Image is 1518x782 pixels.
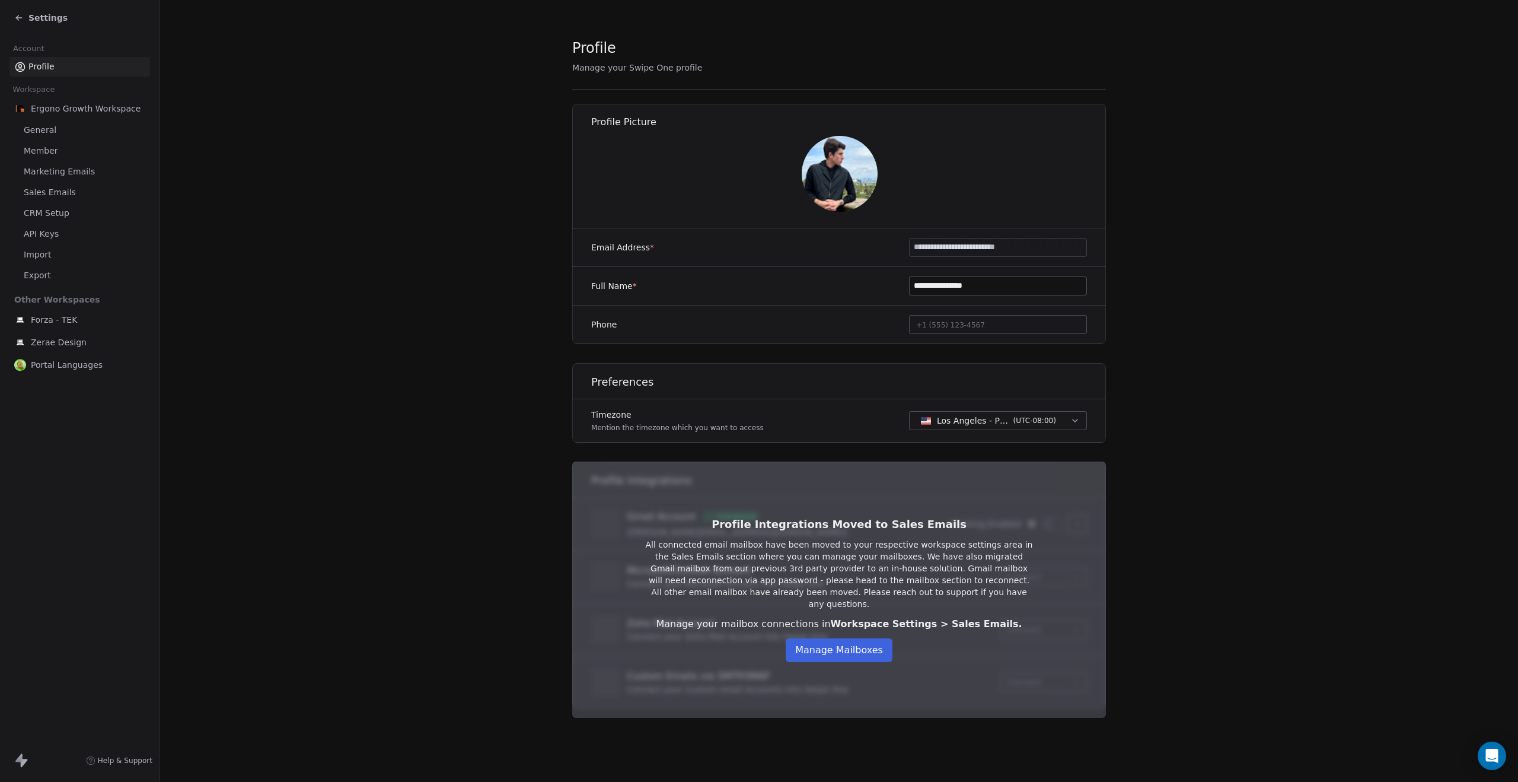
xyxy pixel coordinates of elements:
span: Profile [28,61,55,73]
p: All connected email mailbox have been moved to your respective workspace settings area in the Sal... [645,539,1034,610]
span: +1 (555) 123-4567 [916,321,985,329]
a: Settings [14,12,68,24]
div: Manage your mailbox connections in [645,617,1034,631]
a: Import [9,245,150,265]
h1: Profile Picture [591,116,1106,129]
img: Portal%20Languages%201024%20x%201024%20Globe.png [14,359,26,371]
span: General [24,124,56,136]
img: Ergono%20growth%20Transparent%20Logo%20.png [14,103,26,115]
span: Workspace [8,81,60,98]
span: Los Angeles - PST [937,415,1009,427]
span: ( UTC-08:00 ) [1013,415,1056,426]
button: Los Angeles - PST(UTC-08:00) [909,411,1087,430]
img: Forza%20Tek-Socialimage.png [14,314,26,326]
span: Help & Support [98,756,152,765]
span: Manage your Swipe One profile [572,63,702,72]
span: Ergono Growth Workspace [31,103,141,115]
span: Export [24,269,51,282]
span: Zerae Design [31,336,87,348]
span: Member [24,145,58,157]
span: Marketing Emails [24,166,95,178]
span: CRM Setup [24,207,69,220]
img: 2ClV2cU-AdVp8-OdZ7lIZn9FGHujZZ_l1KM6PbUC3JI [802,136,878,212]
a: Export [9,266,150,285]
label: Phone [591,319,617,330]
img: Forza%20Tek-Socialimage.png [14,336,26,348]
a: General [9,120,150,140]
span: Workspace Settings > Sales Emails. [831,618,1022,630]
span: Import [24,249,51,261]
a: Sales Emails [9,183,150,202]
span: API Keys [24,228,59,240]
a: Member [9,141,150,161]
a: Help & Support [86,756,152,765]
a: Marketing Emails [9,162,150,182]
label: Timezone [591,409,764,421]
label: Full Name [591,280,637,292]
span: Portal Languages [31,359,103,371]
button: Manage Mailboxes [786,638,892,662]
span: Other Workspaces [9,290,105,309]
span: Account [8,40,49,58]
span: Profile [572,39,616,57]
a: API Keys [9,224,150,244]
div: Open Intercom Messenger [1478,742,1506,770]
label: Email Address [591,241,654,253]
h1: Preferences [591,375,1106,389]
span: Settings [28,12,68,24]
p: Mention the timezone which you want to access [591,423,764,433]
a: CRM Setup [9,204,150,223]
button: +1 (555) 123-4567 [909,315,1087,334]
span: Sales Emails [24,186,76,199]
h1: Profile Integrations Moved to Sales Emails [645,517,1034,532]
span: Forza - TEK [31,314,77,326]
a: Profile [9,57,150,77]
